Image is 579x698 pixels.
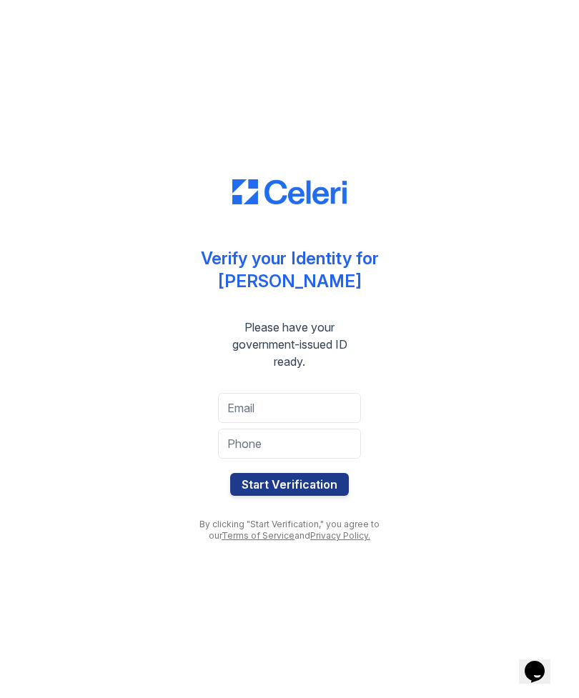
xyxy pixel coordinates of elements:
iframe: chat widget [519,641,565,684]
input: Phone [218,429,361,459]
button: Start Verification [230,473,349,496]
div: Verify your Identity for [PERSON_NAME] [201,247,379,293]
div: Please have your government-issued ID ready. [189,319,390,370]
div: By clicking "Start Verification," you agree to our and [189,519,390,542]
input: Email [218,393,361,423]
img: CE_Logo_Blue-a8612792a0a2168367f1c8372b55b34899dd931a85d93a1a3d3e32e68fde9ad4.png [232,179,347,205]
a: Privacy Policy. [310,530,370,541]
a: Terms of Service [222,530,295,541]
